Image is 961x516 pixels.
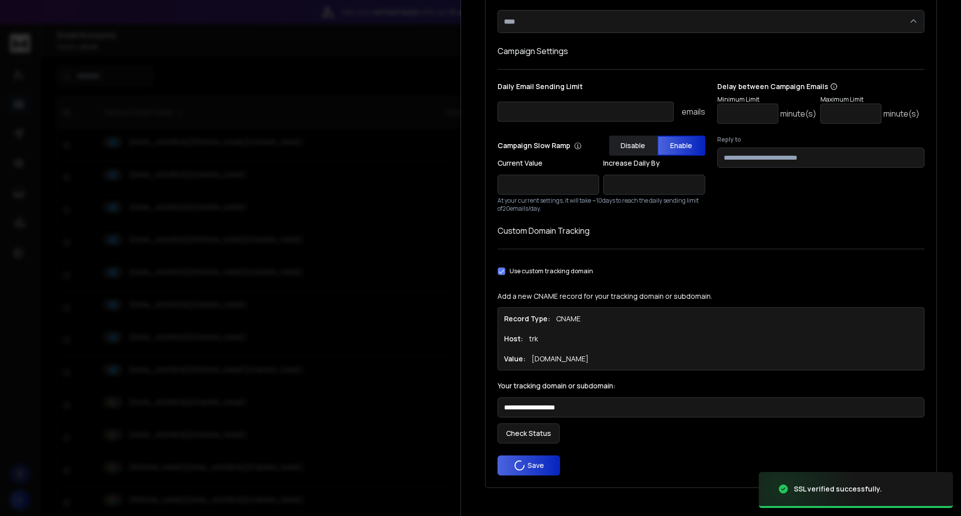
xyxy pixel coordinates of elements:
[820,96,919,104] p: Maximum Limit
[498,423,560,443] button: Check Status
[504,334,523,344] h1: Host:
[532,354,589,364] p: [DOMAIN_NAME]
[498,455,560,475] button: Save
[609,136,657,156] button: Disable
[498,291,924,301] p: Add a new CNAME record for your tracking domain or subdomain.
[657,136,705,156] button: Enable
[498,45,924,57] h1: Campaign Settings
[556,314,581,324] p: CNAME
[682,106,705,118] p: emails
[780,108,816,120] p: minute(s)
[529,334,538,344] p: trk
[498,160,599,167] label: Current Value
[510,267,593,275] label: Use custom tracking domain
[498,197,705,213] p: At your current settings, it will take ~ 10 days to reach the daily sending limit of 20 emails/day.
[717,82,919,92] p: Delay between Campaign Emails
[603,160,705,167] label: Increase Daily By
[498,225,924,237] h1: Custom Domain Tracking
[498,141,582,151] p: Campaign Slow Ramp
[498,382,924,389] label: Your tracking domain or subdomain:
[717,96,816,104] p: Minimum Limit
[717,136,925,144] label: Reply to
[504,354,526,364] h1: Value:
[504,314,550,324] h1: Record Type:
[794,484,882,494] div: SSL verified successfully.
[498,82,705,96] p: Daily Email Sending Limit
[883,108,919,120] p: minute(s)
